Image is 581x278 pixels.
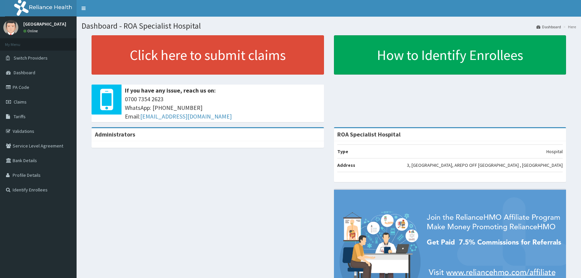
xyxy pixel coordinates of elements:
[125,95,321,121] span: 0700 7354 2623 WhatsApp: [PHONE_NUMBER] Email:
[14,114,26,120] span: Tariffs
[92,35,324,75] a: Click here to submit claims
[536,24,561,30] a: Dashboard
[337,148,348,154] b: Type
[23,22,66,26] p: [GEOGRAPHIC_DATA]
[14,70,35,76] span: Dashboard
[82,22,576,30] h1: Dashboard - ROA Specialist Hospital
[140,113,232,120] a: [EMAIL_ADDRESS][DOMAIN_NAME]
[337,131,401,138] strong: ROA Specialist Hospital
[334,35,566,75] a: How to Identify Enrollees
[562,24,576,30] li: Here
[3,20,18,35] img: User Image
[95,131,135,138] b: Administrators
[546,148,563,155] p: Hospital
[14,99,27,105] span: Claims
[337,162,355,168] b: Address
[23,29,39,33] a: Online
[407,162,563,168] p: 3, [GEOGRAPHIC_DATA], AREPO OFF [GEOGRAPHIC_DATA] , [GEOGRAPHIC_DATA]
[125,87,216,94] b: If you have any issue, reach us on:
[14,55,48,61] span: Switch Providers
